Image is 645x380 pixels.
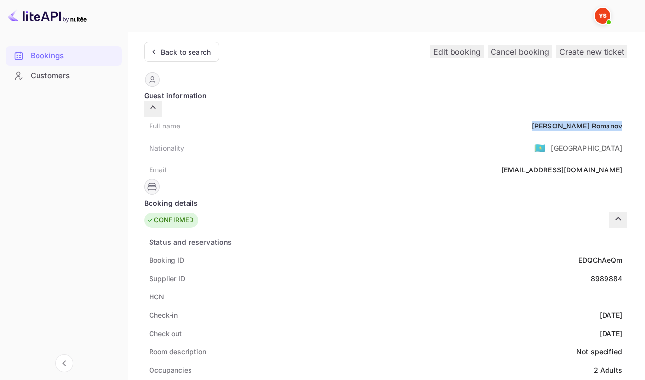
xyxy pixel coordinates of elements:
button: Cancel booking [488,45,552,58]
div: Bookings [6,46,122,66]
div: Status and reservations [149,237,232,247]
div: Guest information [144,90,627,101]
div: [GEOGRAPHIC_DATA] [551,143,622,153]
div: [DATE] [600,310,622,320]
div: Booking details [144,198,627,208]
div: Customers [6,66,122,85]
div: Check-in [149,310,178,320]
button: Collapse navigation [55,354,73,372]
div: [EMAIL_ADDRESS][DOMAIN_NAME] [501,165,622,175]
a: Bookings [6,46,122,65]
button: Create new ticket [556,45,627,58]
span: United States [534,139,546,157]
div: Bookings [31,50,117,62]
div: Email [149,165,166,175]
div: Not specified [576,346,622,357]
div: Nationality [149,143,185,153]
div: 8989884 [591,273,622,284]
div: Supplier ID [149,273,185,284]
a: Customers [6,66,122,84]
div: CONFIRMED [147,215,193,225]
div: 2 Adults [594,365,622,375]
div: Customers [31,70,117,82]
img: LiteAPI logo [8,8,87,24]
div: HCN [149,292,164,302]
div: [DATE] [600,328,622,338]
div: EDQChAeQm [578,255,622,265]
div: Room description [149,346,206,357]
button: Edit booking [430,45,484,58]
div: [PERSON_NAME] Romanov [532,121,622,131]
div: Full name [149,121,180,131]
div: Back to search [161,47,211,57]
div: Booking ID [149,255,184,265]
img: Yandex Support [595,8,610,24]
div: Occupancies [149,365,192,375]
div: Check out [149,328,182,338]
